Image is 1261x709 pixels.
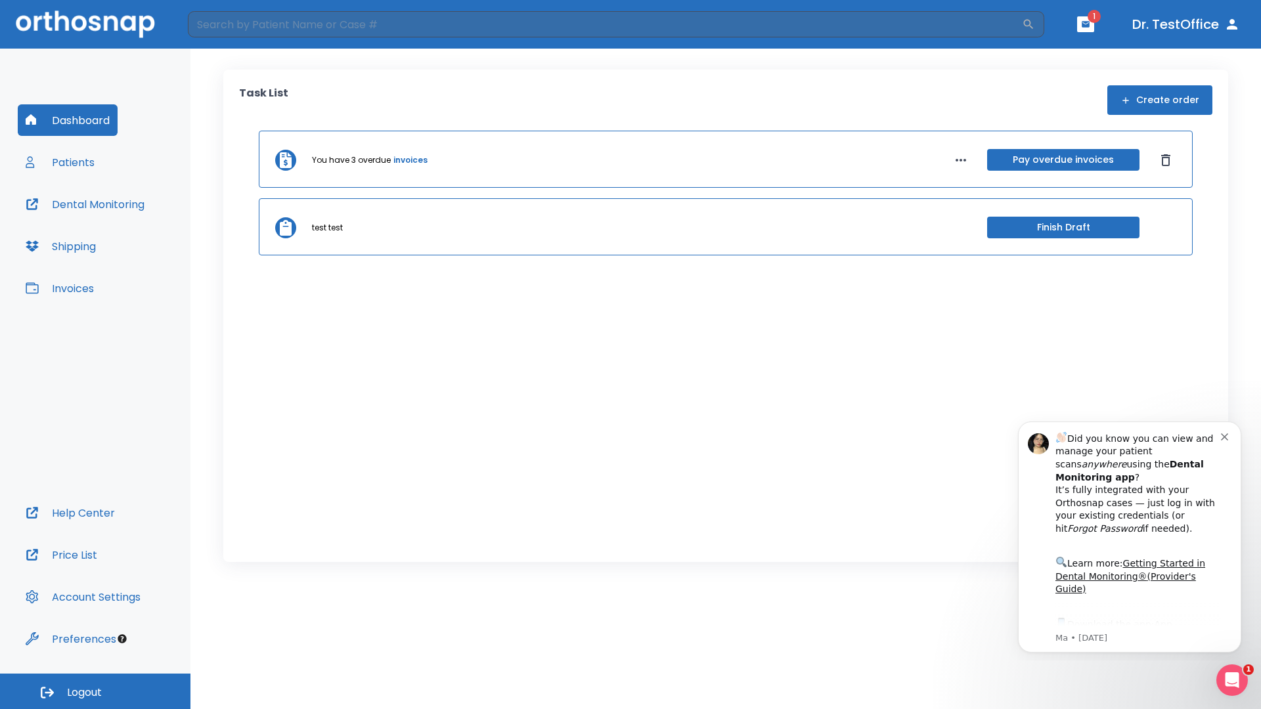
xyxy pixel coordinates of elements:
[16,11,155,37] img: Orthosnap
[1088,10,1101,23] span: 1
[188,11,1022,37] input: Search by Patient Name or Case #
[239,85,288,115] p: Task List
[987,217,1139,238] button: Finish Draft
[18,497,123,528] button: Help Center
[18,272,102,304] button: Invoices
[116,633,128,645] div: Tooltip anchor
[18,104,118,136] button: Dashboard
[312,154,391,166] p: You have 3 overdue
[393,154,428,166] a: invoices
[18,188,152,220] button: Dental Monitoring
[998,410,1261,660] iframe: Intercom notifications message
[18,539,105,570] button: Price List
[57,206,223,273] div: Download the app: | ​ Let us know if you need help getting started!
[312,222,343,234] p: test test
[1243,664,1254,675] span: 1
[18,230,104,262] button: Shipping
[223,20,233,31] button: Dismiss notification
[1127,12,1245,36] button: Dr. TestOffice
[57,209,174,233] a: App Store
[1216,664,1248,696] iframe: Intercom live chat
[1155,150,1176,171] button: Dismiss
[18,146,102,178] button: Patients
[57,223,223,234] p: Message from Ma, sent 5w ago
[67,685,102,700] span: Logout
[987,149,1139,171] button: Pay overdue invoices
[18,623,124,655] button: Preferences
[18,581,148,612] button: Account Settings
[1107,85,1212,115] button: Create order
